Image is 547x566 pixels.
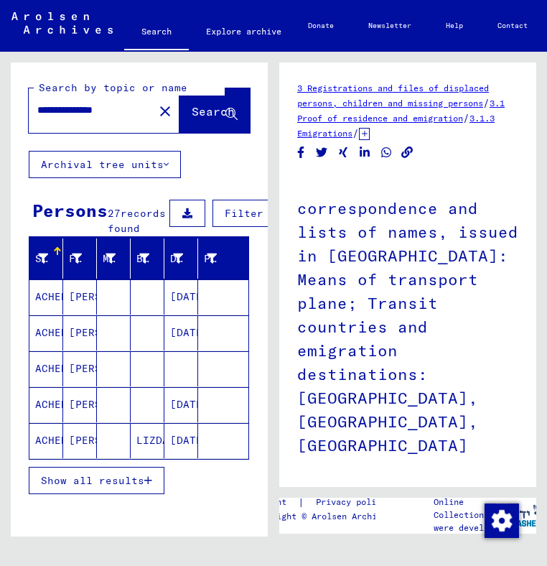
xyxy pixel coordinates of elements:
[429,9,480,43] a: Help
[124,14,189,52] a: Search
[136,247,167,270] div: Birth
[434,521,505,560] p: were developed in partnership with
[351,9,429,43] a: Newsletter
[204,252,268,265] font: Prisoner #
[131,238,164,279] mat-header-cell: Geburt‏
[379,144,394,162] button: Share on WhatsApp
[11,12,113,34] img: Arolsen_neg.svg
[294,144,309,162] button: Share on Facebook
[29,279,63,315] mat-cell: ACHENBACH
[29,238,63,279] mat-header-cell: Nachname
[225,207,263,220] span: Filter
[189,14,299,49] a: Explore archive
[41,158,164,171] font: Archival tree units
[156,103,174,120] mat-icon: close
[198,238,248,279] mat-header-cell: Prisoner #
[29,423,63,458] mat-cell: ACHENBACH
[63,315,97,351] mat-cell: [PERSON_NAME]
[41,474,144,487] span: Show all results
[103,247,134,270] div: Maiden name
[298,495,304,510] font: |
[131,423,164,458] mat-cell: LIZDAJKI
[304,495,403,510] a: Privacy policy
[97,238,131,279] mat-header-cell: Geburtsname
[352,126,359,139] span: /
[63,387,97,422] mat-cell: [PERSON_NAME]
[39,81,187,94] mat-label: Search by topic or name
[63,423,97,458] mat-cell: [PERSON_NAME]
[32,198,108,223] div: Persons
[297,83,489,108] a: 3 Registrations and files of displaced persons, children and missing persons
[212,200,276,227] button: Filter
[336,144,351,162] button: Share on Xing
[480,9,545,43] a: Contact
[164,387,198,422] mat-cell: [DATE]
[164,315,198,351] mat-cell: [DATE]
[170,247,201,270] div: Date of birth
[29,387,63,422] mat-cell: ACHENBACH
[297,175,518,475] h1: correspondence and lists of names, issued in [GEOGRAPHIC_DATA]: Means of transport plane; Transit...
[164,279,198,315] mat-cell: [DATE]
[103,252,174,265] font: Maiden name
[314,144,329,162] button: Share on Twitter
[291,9,351,43] a: Donate
[63,279,97,315] mat-cell: [PERSON_NAME]
[192,104,235,119] span: Search
[483,96,490,109] span: /
[170,252,254,265] font: Date of birth
[35,252,80,265] font: Surname
[63,238,97,279] mat-header-cell: Vorname
[63,351,97,386] mat-cell: [PERSON_NAME]
[251,510,403,536] p: Copyright © Arolsen Archives, 2021
[108,207,121,220] span: 27
[400,144,415,162] button: Copy link
[164,423,198,458] mat-cell: [DATE]
[357,144,373,162] button: Share on LinkedIn
[136,252,169,265] font: Birth
[29,351,63,386] mat-cell: ACHENBACH
[29,151,181,178] button: Archival tree units
[485,504,519,538] img: Change consent
[29,315,63,351] mat-cell: ACHENBACH
[69,247,100,270] div: Forename
[463,111,469,124] span: /
[69,252,121,265] font: Forename
[179,88,250,133] button: Search
[35,247,66,270] div: Surname
[29,467,164,494] button: Show all results
[204,247,235,270] div: Prisoner #
[151,96,179,125] button: Clear
[108,207,166,235] span: records found
[164,238,198,279] mat-header-cell: Geburtsdatum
